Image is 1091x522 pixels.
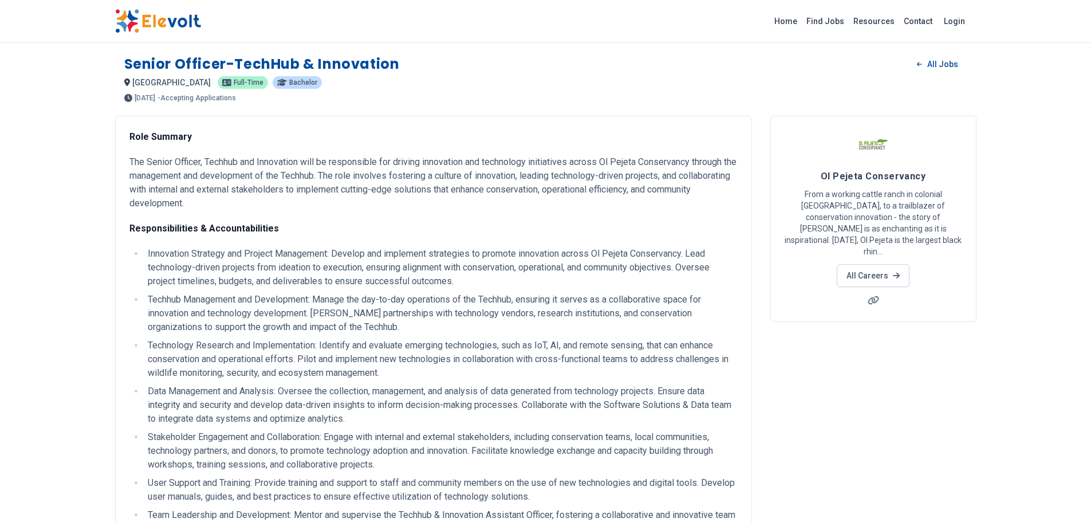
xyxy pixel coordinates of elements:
[937,10,972,33] a: Login
[899,12,937,30] a: Contact
[144,293,738,334] li: Techhub Management and Development: Manage the day-to-day operations of the Techhub, ensuring it ...
[124,55,400,73] h1: Senior Officer-TechHub & Innovation
[770,12,802,30] a: Home
[144,384,738,426] li: Data Management and Analysis: Oversee the collection, management, and analysis of data generated ...
[129,223,279,234] strong: Responsibilities & Accountabilities
[785,189,962,257] p: From a working cattle ranch in colonial [GEOGRAPHIC_DATA], to a trailblazer of conservation innov...
[234,79,263,86] span: Full-time
[144,430,738,472] li: Stakeholder Engagement and Collaboration: Engage with internal and external stakeholders, includi...
[115,9,201,33] img: Elevolt
[908,56,967,73] a: All Jobs
[859,130,888,159] img: Ol Pejeta Conservancy
[144,476,738,504] li: User Support and Training: Provide training and support to staff and community members on the use...
[837,264,909,287] a: All Careers
[144,339,738,380] li: Technology Research and Implementation: Identify and evaluate emerging technologies, such as IoT,...
[289,79,317,86] span: Bachelor
[157,95,236,101] p: - Accepting Applications
[135,95,155,101] span: [DATE]
[802,12,849,30] a: Find Jobs
[849,12,899,30] a: Resources
[132,78,211,87] span: [GEOGRAPHIC_DATA]
[129,131,192,142] strong: Role Summary
[129,155,738,210] p: The Senior Officer, Techhub and Innovation will be responsible for driving innovation and technol...
[144,247,738,288] li: Innovation Strategy and Project Management: Develop and implement strategies to promote innovatio...
[821,171,925,182] span: Ol Pejeta Conservancy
